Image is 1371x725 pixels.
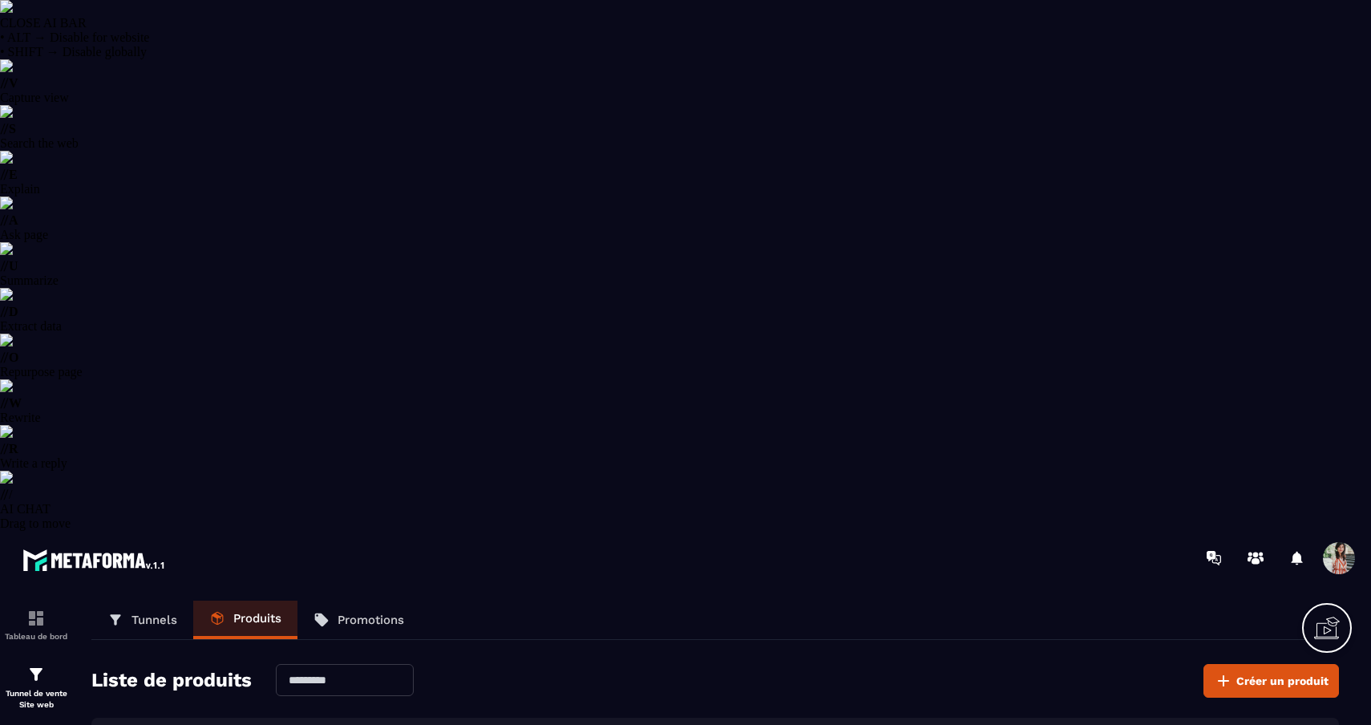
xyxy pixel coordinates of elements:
[91,664,252,698] h2: Liste de produits
[131,613,177,627] p: Tunnels
[26,665,46,684] img: formation
[233,611,281,626] p: Produits
[338,613,404,627] p: Promotions
[1203,664,1339,698] button: Créer un produit
[1236,673,1329,689] span: Créer un produit
[26,609,46,628] img: formation
[4,632,68,641] p: Tableau de bord
[193,601,297,639] a: Produits
[4,653,68,723] a: formationformationTunnel de vente Site web
[4,597,68,653] a: formationformationTableau de bord
[297,601,420,639] a: Promotions
[91,601,193,639] a: Tunnels
[4,688,68,711] p: Tunnel de vente Site web
[22,545,167,574] img: logo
